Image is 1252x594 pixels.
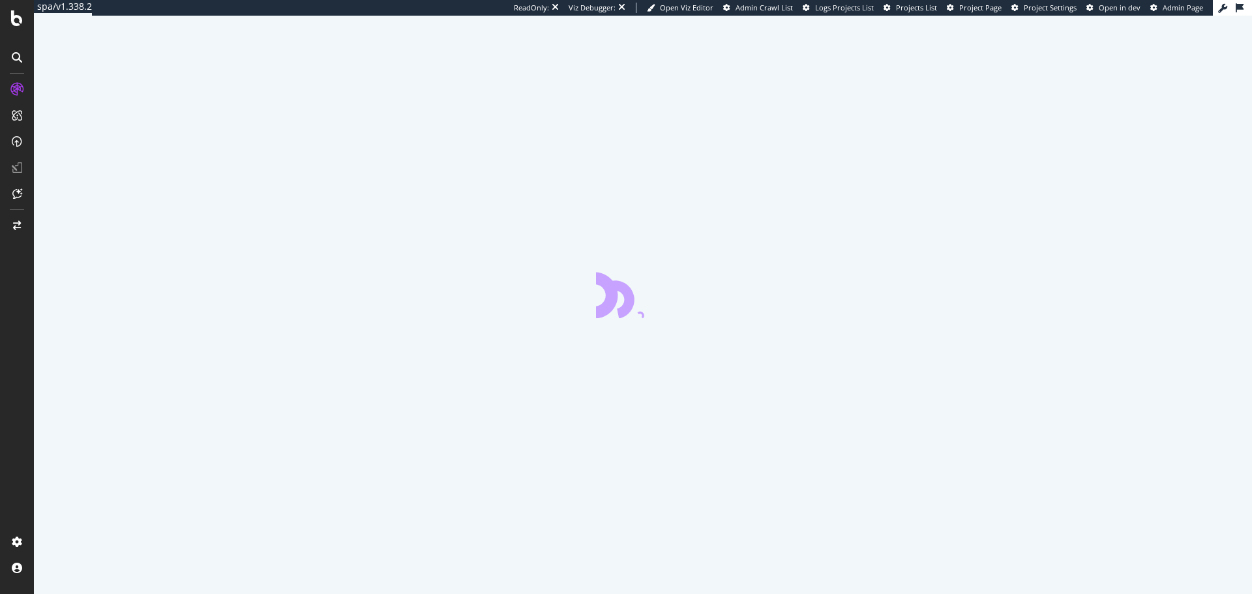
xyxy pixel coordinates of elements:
span: Open in dev [1099,3,1140,12]
a: Admin Page [1150,3,1203,13]
a: Open in dev [1086,3,1140,13]
a: Project Settings [1011,3,1077,13]
span: Project Page [959,3,1002,12]
div: Viz Debugger: [569,3,616,13]
a: Projects List [884,3,937,13]
a: Logs Projects List [803,3,874,13]
a: Open Viz Editor [647,3,713,13]
a: Admin Crawl List [723,3,793,13]
a: Project Page [947,3,1002,13]
span: Projects List [896,3,937,12]
div: ReadOnly: [514,3,549,13]
span: Admin Page [1163,3,1203,12]
span: Logs Projects List [815,3,874,12]
span: Open Viz Editor [660,3,713,12]
div: animation [596,271,690,318]
span: Project Settings [1024,3,1077,12]
span: Admin Crawl List [736,3,793,12]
